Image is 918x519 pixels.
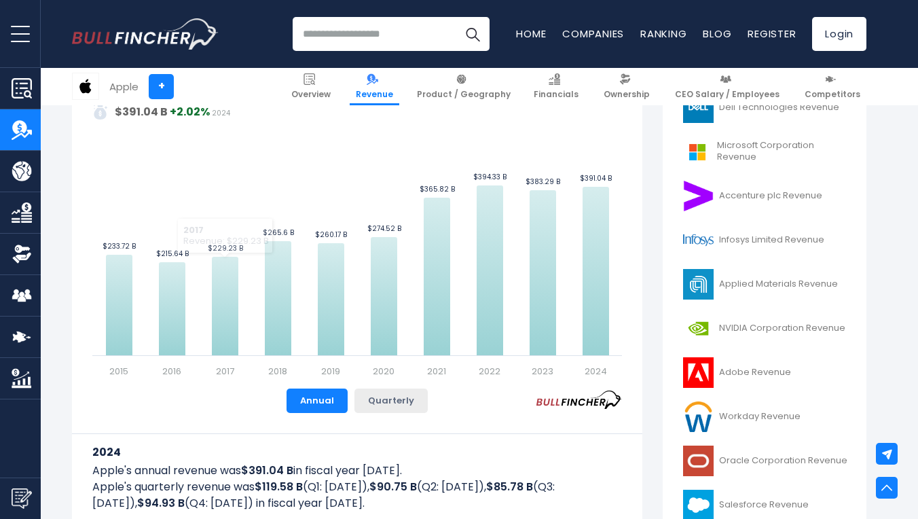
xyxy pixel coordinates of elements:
p: Apple's quarterly revenue was (Q1: [DATE]), (Q2: [DATE]), (Q3: [DATE]), (Q4: [DATE]) in fiscal ye... [92,479,622,512]
img: ORCL logo [681,446,715,476]
a: Login [812,17,866,51]
text: $233.72 B [103,241,136,251]
span: 2024 [212,108,230,118]
a: Product / Geography [411,68,517,105]
a: Accenture plc Revenue [673,177,856,215]
span: Ownership [604,89,650,100]
button: Annual [287,389,348,413]
text: $365.82 B [420,184,455,194]
text: $274.52 B [367,223,401,234]
h3: 2024 [92,444,622,461]
text: 2018 [268,365,287,378]
img: NVDA logo [681,313,715,344]
img: AMAT logo [681,269,715,300]
a: Go to homepage [72,18,218,50]
img: ADBE logo [681,357,715,388]
text: $394.33 B [473,172,507,182]
text: $383.29 B [526,177,560,187]
b: $119.58 B [255,479,303,495]
text: $265.6 B [263,228,294,238]
img: DELL logo [681,92,715,123]
a: Adobe Revenue [673,354,856,391]
a: Ownership [598,68,656,105]
text: $391.04 B [580,173,612,183]
img: WDAY logo [681,401,715,432]
span: Revenue [356,89,393,100]
span: Product / Geography [417,89,511,100]
a: Workday Revenue [673,398,856,435]
text: $215.64 B [156,249,189,259]
a: Applied Materials Revenue [673,266,856,303]
a: Overview [285,68,337,105]
span: Financials [534,89,579,100]
button: Search [456,17,490,51]
a: Dell Technologies Revenue [673,89,856,126]
span: Overview [291,89,331,100]
b: $85.78 B [486,479,533,495]
a: Register [748,26,796,41]
a: Ranking [640,26,686,41]
a: CEO Salary / Employees [669,68,786,105]
text: 2019 [321,365,340,378]
a: Competitors [798,68,866,105]
text: 2023 [532,365,553,378]
a: NVIDIA Corporation Revenue [673,310,856,347]
img: MSFT logo [681,137,713,167]
text: 2022 [479,365,500,378]
a: Home [516,26,546,41]
a: Infosys Limited Revenue [673,221,856,259]
text: 2020 [373,365,394,378]
strong: +2.02% [170,104,210,120]
p: Apple's annual revenue was in fiscal year [DATE]. [92,463,622,479]
a: Revenue [350,68,399,105]
text: $260.17 B [315,230,347,240]
img: addasd [92,103,109,120]
img: INFY logo [681,225,715,255]
div: Apple [109,79,139,94]
span: CEO Salary / Employees [675,89,779,100]
button: Quarterly [354,389,428,413]
b: $90.75 B [369,479,417,495]
img: Ownership [12,244,32,264]
text: 2015 [109,365,128,378]
a: + [149,74,174,99]
span: Competitors [805,89,860,100]
a: Companies [562,26,624,41]
img: Bullfincher logo [72,18,219,50]
text: $229.23 B [208,243,243,253]
b: $391.04 B [241,463,293,478]
svg: Apple's Revenue Trend [92,72,622,378]
text: 2016 [162,365,181,378]
text: 2017 [216,365,234,378]
text: 2021 [427,365,446,378]
a: Blog [703,26,731,41]
b: $94.93 B [137,495,185,511]
img: ACN logo [681,181,715,211]
strong: $391.04 B [115,104,168,120]
a: Financials [528,68,585,105]
a: Oracle Corporation Revenue [673,442,856,480]
img: AAPL logo [73,73,98,99]
a: Microsoft Corporation Revenue [673,133,856,171]
text: 2024 [585,365,607,378]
